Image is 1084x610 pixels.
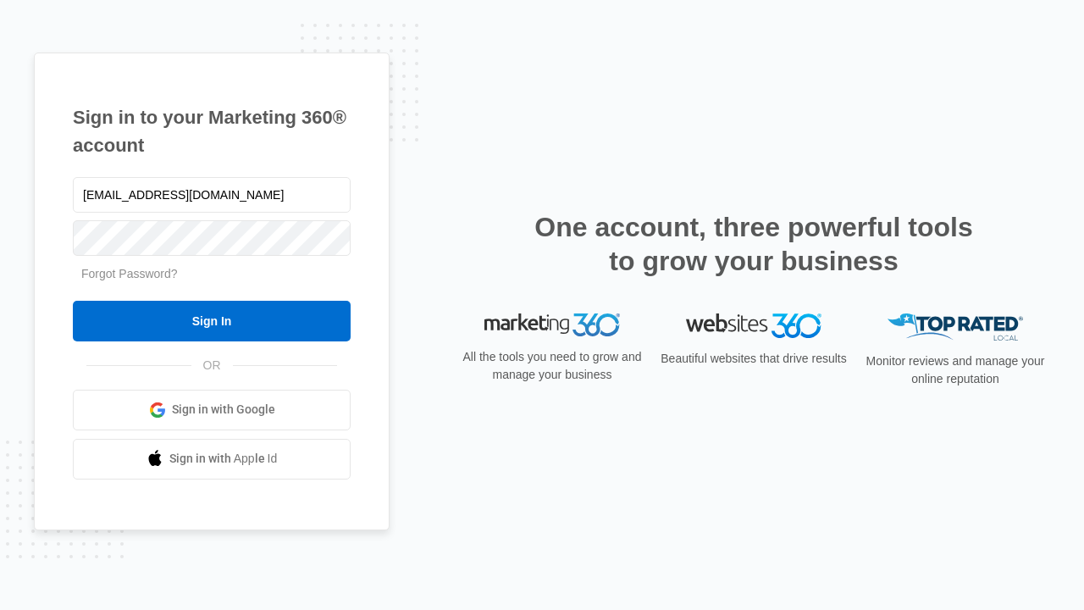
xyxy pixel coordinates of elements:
[73,301,351,341] input: Sign In
[484,313,620,337] img: Marketing 360
[73,390,351,430] a: Sign in with Google
[73,103,351,159] h1: Sign in to your Marketing 360® account
[686,313,821,338] img: Websites 360
[529,210,978,278] h2: One account, three powerful tools to grow your business
[191,357,233,374] span: OR
[172,401,275,419] span: Sign in with Google
[73,439,351,480] a: Sign in with Apple Id
[888,313,1023,341] img: Top Rated Local
[81,267,178,280] a: Forgot Password?
[659,350,849,368] p: Beautiful websites that drive results
[73,177,351,213] input: Email
[860,352,1050,388] p: Monitor reviews and manage your online reputation
[169,450,278,468] span: Sign in with Apple Id
[457,348,647,384] p: All the tools you need to grow and manage your business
